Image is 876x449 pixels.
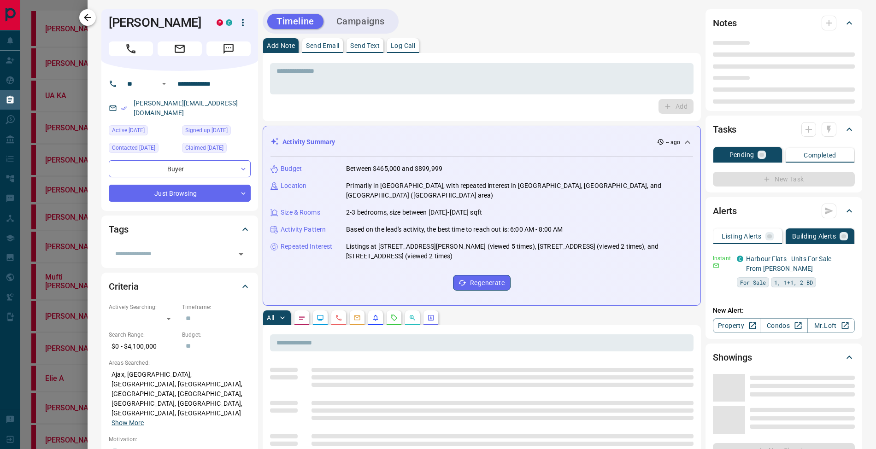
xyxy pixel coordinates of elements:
span: Claimed [DATE] [185,143,223,152]
span: Signed up [DATE] [185,126,228,135]
p: Activity Pattern [281,225,326,234]
span: For Sale [740,278,766,287]
p: Primarily in [GEOGRAPHIC_DATA], with repeated interest in [GEOGRAPHIC_DATA], [GEOGRAPHIC_DATA], a... [346,181,693,200]
div: Showings [713,346,855,368]
svg: Email [713,262,719,269]
div: Mon Sep 25 2023 [182,125,251,138]
svg: Calls [335,314,342,321]
span: Active [DATE] [112,126,145,135]
svg: Notes [298,314,306,321]
div: condos.ca [737,256,743,262]
p: Budget: [182,331,251,339]
span: Message [206,41,251,56]
div: property.ca [217,19,223,26]
svg: Opportunities [409,314,416,321]
span: Call [109,41,153,56]
p: Send Email [306,42,339,49]
svg: Listing Alerts [372,314,379,321]
a: Property [713,318,760,333]
a: Condos [760,318,807,333]
button: Timeline [267,14,323,29]
h2: Tags [109,222,128,237]
h2: Showings [713,350,752,365]
p: Building Alerts [792,233,836,239]
p: All [267,315,274,321]
p: Ajax, [GEOGRAPHIC_DATA], [GEOGRAPHIC_DATA], [GEOGRAPHIC_DATA], [GEOGRAPHIC_DATA], [GEOGRAPHIC_DAT... [109,367,251,431]
p: Based on the lead's activity, the best time to reach out is: 6:00 AM - 8:00 AM [346,225,563,234]
p: Completed [804,152,836,158]
p: Location [281,181,306,191]
svg: Email Verified [121,105,127,111]
p: $0 - $4,100,000 [109,339,177,354]
p: Actively Searching: [109,303,177,311]
svg: Requests [390,314,398,321]
p: Activity Summary [282,137,335,147]
p: New Alert: [713,306,855,315]
p: Add Note [267,42,295,49]
p: Instant [713,254,731,262]
h2: Criteria [109,279,139,294]
button: Campaigns [327,14,394,29]
div: condos.ca [226,19,232,26]
button: Open [235,248,247,261]
p: Send Text [350,42,380,49]
h1: [PERSON_NAME] [109,15,203,30]
div: Just Browsing [109,185,251,202]
div: Notes [713,12,855,34]
button: Open [159,78,170,89]
button: Show More [112,418,144,428]
svg: Agent Actions [427,314,435,321]
p: Listing Alerts [722,233,762,239]
div: Wed Jul 02 2025 [109,125,177,138]
a: Mr.Loft [807,318,855,333]
svg: Emails [353,314,361,321]
p: -- ago [666,138,680,146]
h2: Alerts [713,204,737,218]
p: Log Call [391,42,415,49]
a: Harbour Flats - Units For Sale - From [PERSON_NAME] [746,255,835,272]
a: [PERSON_NAME][EMAIL_ADDRESS][DOMAIN_NAME] [134,99,238,117]
h2: Tasks [713,122,736,137]
div: Tasks [713,118,855,140]
p: Budget [281,164,302,174]
p: Size & Rooms [281,208,320,217]
span: Email [158,41,202,56]
span: Contacted [DATE] [112,143,155,152]
div: Activity Summary-- ago [270,134,693,151]
div: Mon Sep 25 2023 [182,143,251,156]
p: Areas Searched: [109,359,251,367]
span: 1, 1+1, 2 BD [774,278,813,287]
svg: Lead Browsing Activity [317,314,324,321]
h2: Notes [713,16,737,30]
div: Tags [109,218,251,240]
div: Buyer [109,160,251,177]
p: 2-3 bedrooms, size between [DATE]-[DATE] sqft [346,208,482,217]
button: Regenerate [453,275,511,291]
p: Pending [729,152,754,158]
div: Tue Jul 08 2025 [109,143,177,156]
p: Repeated Interest [281,242,332,251]
div: Criteria [109,275,251,297]
p: Search Range: [109,331,177,339]
p: Listings at [STREET_ADDRESS][PERSON_NAME] (viewed 5 times), [STREET_ADDRESS] (viewed 2 times), an... [346,242,693,261]
div: Alerts [713,200,855,222]
p: Timeframe: [182,303,251,311]
p: Between $465,000 and $899,999 [346,164,442,174]
p: Motivation: [109,435,251,443]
